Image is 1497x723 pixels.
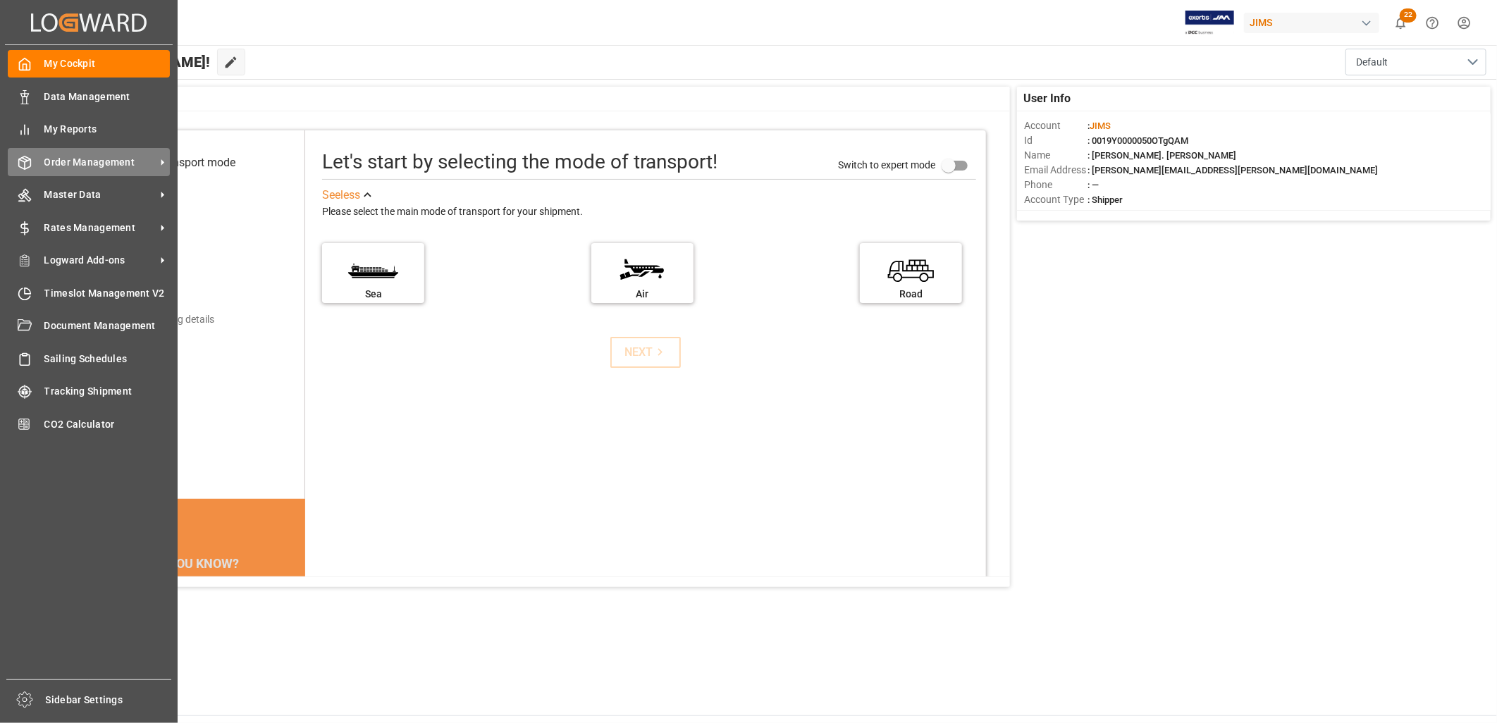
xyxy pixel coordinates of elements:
[624,344,667,361] div: NEXT
[44,221,156,235] span: Rates Management
[44,384,171,399] span: Tracking Shipment
[126,154,235,171] div: Select transport mode
[1244,9,1385,36] button: JIMS
[598,287,686,302] div: Air
[46,693,172,707] span: Sidebar Settings
[1088,121,1111,131] span: :
[44,417,171,432] span: CO2 Calculator
[329,287,417,302] div: Sea
[1385,7,1417,39] button: show 22 new notifications
[44,286,171,301] span: Timeslot Management V2
[1345,49,1486,75] button: open menu
[44,253,156,268] span: Logward Add-ons
[44,155,156,170] span: Order Management
[322,204,975,221] div: Please select the main mode of transport for your shipment.
[867,287,955,302] div: Road
[1024,90,1071,107] span: User Info
[1024,148,1088,163] span: Name
[8,410,170,438] a: CO2 Calculator
[1024,118,1088,133] span: Account
[1088,194,1123,205] span: : Shipper
[1417,7,1448,39] button: Help Center
[1088,165,1378,175] span: : [PERSON_NAME][EMAIL_ADDRESS][PERSON_NAME][DOMAIN_NAME]
[1088,180,1099,190] span: : —
[1356,55,1388,70] span: Default
[8,50,170,78] a: My Cockpit
[79,548,306,578] div: DID YOU KNOW?
[1088,150,1236,161] span: : [PERSON_NAME]. [PERSON_NAME]
[44,187,156,202] span: Master Data
[44,56,171,71] span: My Cockpit
[610,337,681,368] button: NEXT
[8,82,170,110] a: Data Management
[322,187,360,204] div: See less
[44,122,171,137] span: My Reports
[8,116,170,143] a: My Reports
[8,345,170,372] a: Sailing Schedules
[44,89,171,104] span: Data Management
[44,352,171,366] span: Sailing Schedules
[1400,8,1417,23] span: 22
[8,378,170,405] a: Tracking Shipment
[1244,13,1379,33] div: JIMS
[1185,11,1234,35] img: Exertis%20JAM%20-%20Email%20Logo.jpg_1722504956.jpg
[1024,192,1088,207] span: Account Type
[44,319,171,333] span: Document Management
[8,312,170,340] a: Document Management
[58,49,210,75] span: Hello [PERSON_NAME]!
[8,279,170,307] a: Timeslot Management V2
[126,312,214,327] div: Add shipping details
[838,159,935,171] span: Switch to expert mode
[1024,178,1088,192] span: Phone
[1024,163,1088,178] span: Email Address
[1088,135,1188,146] span: : 0019Y0000050OTgQAM
[322,147,717,177] div: Let's start by selecting the mode of transport!
[1024,133,1088,148] span: Id
[1090,121,1111,131] span: JIMS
